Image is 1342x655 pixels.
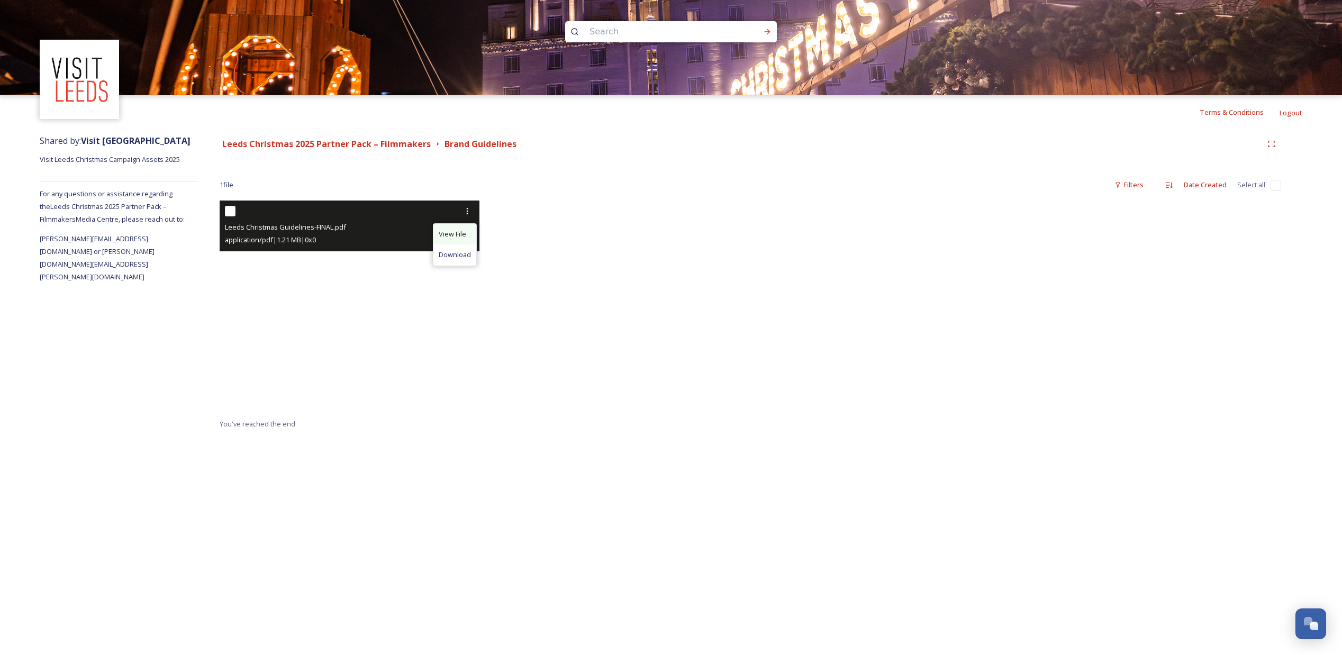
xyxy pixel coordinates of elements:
[1200,107,1264,117] span: Terms & Conditions
[220,419,295,429] span: You've reached the end
[439,250,471,260] span: Download
[1237,180,1265,190] span: Select all
[41,41,118,118] img: download%20(3).png
[40,135,191,147] span: Shared by:
[1280,108,1302,117] span: Logout
[40,234,155,281] span: [PERSON_NAME][EMAIL_ADDRESS][DOMAIN_NAME] or [PERSON_NAME][DOMAIN_NAME][EMAIL_ADDRESS][PERSON_NAM...
[1295,608,1326,639] button: Open Chat
[1200,106,1280,119] a: Terms & Conditions
[1178,175,1232,195] div: Date Created
[445,138,516,150] strong: Brand Guidelines
[225,222,346,232] span: Leeds Christmas Guidelines-FINAL.pdf
[584,20,729,43] input: Search
[1109,175,1149,195] div: Filters
[220,180,233,190] span: 1 file
[222,138,431,150] strong: Leeds Christmas 2025 Partner Pack – Filmmakers
[40,189,185,224] span: For any questions or assistance regarding the Leeds Christmas 2025 Partner Pack – Filmmakers Medi...
[81,135,191,147] strong: Visit [GEOGRAPHIC_DATA]
[439,229,466,239] span: View File
[225,235,316,244] span: application/pdf | 1.21 MB | 0 x 0
[40,154,180,164] span: Visit Leeds Christmas Campaign Assets 2025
